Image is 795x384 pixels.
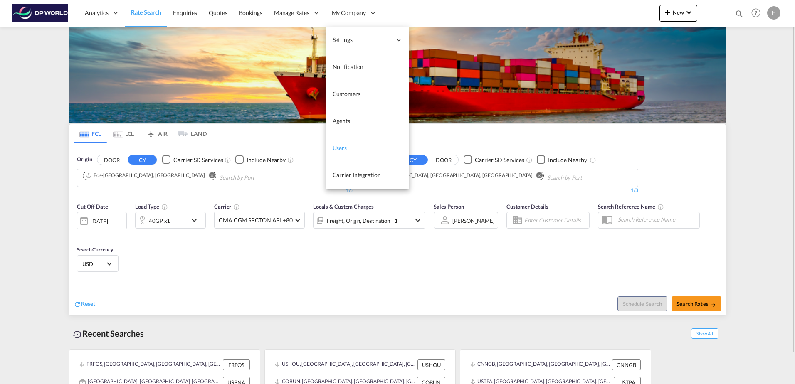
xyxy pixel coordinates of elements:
[12,4,69,22] img: c08ca190194411f088ed0f3ba295208c.png
[275,359,415,370] div: USHOU, Houston, TX, United States, North America, Americas
[77,229,83,240] md-datepicker: Select
[220,171,299,185] input: Chips input.
[131,9,161,16] span: Rate Search
[362,187,638,194] div: 1/3
[333,36,392,44] span: Settings
[74,124,107,143] md-tab-item: FCL
[767,6,780,20] div: H
[672,296,721,311] button: Search Ratesicon-arrow-right
[531,172,543,180] button: Remove
[684,7,694,17] md-icon: icon-chevron-down
[332,9,366,17] span: My Company
[86,172,207,179] div: Press delete to remove this chip.
[235,155,286,164] md-checkbox: Checkbox No Ink
[413,215,423,225] md-icon: icon-chevron-down
[464,155,524,164] md-checkbox: Checkbox No Ink
[287,157,294,163] md-icon: Unchecked: Ignores neighbouring ports when fetching rates.Checked : Includes neighbouring ports w...
[370,172,534,179] div: Press delete to remove this chip.
[274,9,309,17] span: Manage Rates
[452,217,495,224] div: [PERSON_NAME]
[663,9,694,16] span: New
[333,90,360,97] span: Customers
[79,359,221,370] div: FRFOS, Fos-sur-Mer, France, Western Europe, Europe
[326,81,409,108] a: Customers
[434,203,464,210] span: Sales Person
[128,155,157,165] button: CY
[223,359,250,370] div: FRFOS
[219,216,293,224] span: CMA CGM SPOTON API +80
[524,214,587,226] input: Enter Customer Details
[225,157,231,163] md-icon: Unchecked: Search for CY (Container Yard) services for all selected carriers.Checked : Search for...
[203,172,216,180] button: Remove
[326,27,409,54] div: Settings
[711,302,716,308] md-icon: icon-arrow-right
[209,9,227,16] span: Quotes
[537,155,587,164] md-checkbox: Checkbox No Ink
[313,212,425,229] div: Freight Origin Destination Factory Stuffingicon-chevron-down
[74,300,95,309] div: icon-refreshReset
[81,300,95,307] span: Reset
[239,9,262,16] span: Bookings
[69,324,147,343] div: Recent Searches
[97,155,126,165] button: DOOR
[173,124,207,143] md-tab-item: LAND
[749,6,763,20] span: Help
[326,162,409,189] a: Carrier Integration
[399,155,428,165] button: CY
[590,157,596,163] md-icon: Unchecked: Ignores neighbouring ports when fetching rates.Checked : Includes neighbouring ports w...
[247,156,286,164] div: Include Nearby
[614,213,699,226] input: Search Reference Name
[140,124,173,143] md-tab-item: AIR
[135,203,168,210] span: Load Type
[233,204,240,210] md-icon: The selected Trucker/Carrierwill be displayed in the rate results If the rates are from another f...
[749,6,767,21] div: Help
[313,203,374,210] span: Locals & Custom Charges
[77,246,113,253] span: Search Currency
[506,203,548,210] span: Customer Details
[91,217,108,225] div: [DATE]
[452,214,496,226] md-select: Sales Person: Haley Roisum
[77,212,127,229] div: [DATE]
[162,155,223,164] md-checkbox: Checkbox No Ink
[135,212,206,229] div: 40GP x1icon-chevron-down
[161,204,168,210] md-icon: icon-information-outline
[214,203,240,210] span: Carrier
[548,156,587,164] div: Include Nearby
[657,204,664,210] md-icon: Your search will be saved by the below given name
[107,124,140,143] md-tab-item: LCL
[146,129,156,135] md-icon: icon-airplane
[617,296,667,311] button: Note: By default Schedule search will only considerorigin ports, destination ports and cut off da...
[82,260,106,268] span: USD
[333,144,347,151] span: Users
[326,135,409,162] a: Users
[333,171,381,178] span: Carrier Integration
[189,215,203,225] md-icon: icon-chevron-down
[429,155,458,165] button: DOOR
[470,359,610,370] div: CNNGB, Ningbo, China, Greater China & Far East Asia, Asia Pacific
[69,27,726,123] img: LCL+%26+FCL+BACKGROUND.png
[77,155,92,164] span: Origin
[333,117,350,124] span: Agents
[77,203,108,210] span: Cut Off Date
[663,7,673,17] md-icon: icon-plus 400-fg
[735,9,744,18] md-icon: icon-magnify
[77,187,353,194] div: 1/3
[69,143,726,315] div: OriginDOOR CY Checkbox No InkUnchecked: Search for CY (Container Yard) services for all selected ...
[74,124,207,143] md-pagination-wrapper: Use the left and right arrow keys to navigate between tabs
[612,359,641,370] div: CNNGB
[366,169,630,185] md-chips-wrap: Chips container. Use arrow keys to select chips.
[173,156,223,164] div: Carrier SD Services
[326,108,409,135] a: Agents
[86,172,205,179] div: Fos-sur-Mer, FRFOS
[333,63,364,70] span: Notification
[547,171,626,185] input: Chips input.
[417,359,445,370] div: USHOU
[72,330,82,340] md-icon: icon-backup-restore
[81,258,114,270] md-select: Select Currency: $ USDUnited States Dollar
[85,9,109,17] span: Analytics
[735,9,744,22] div: icon-magnify
[81,169,302,185] md-chips-wrap: Chips container. Use arrow keys to select chips.
[74,300,81,308] md-icon: icon-refresh
[526,157,533,163] md-icon: Unchecked: Search for CY (Container Yard) services for all selected carriers.Checked : Search for...
[370,172,533,179] div: Nashville, TN, USBNA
